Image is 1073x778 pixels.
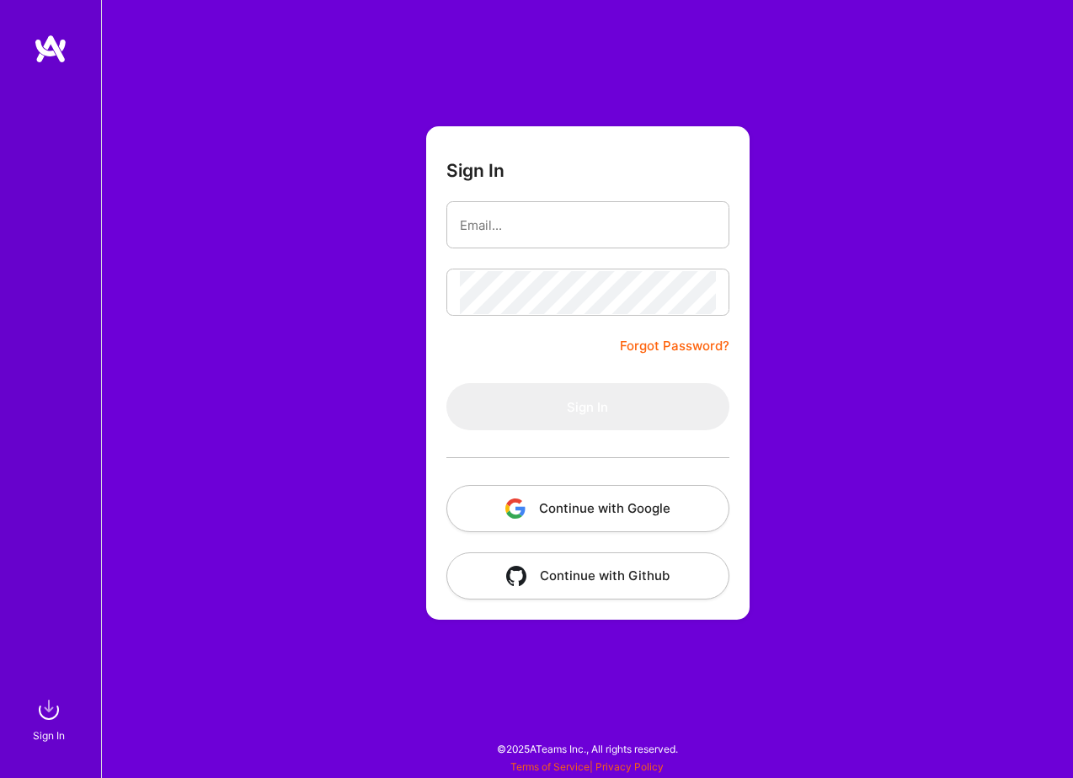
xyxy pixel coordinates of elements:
[505,498,526,519] img: icon
[506,566,526,586] img: icon
[32,693,66,727] img: sign in
[620,336,729,356] a: Forgot Password?
[446,552,729,599] button: Continue with Github
[460,204,716,247] input: Email...
[33,727,65,744] div: Sign In
[34,34,67,64] img: logo
[446,383,729,430] button: Sign In
[510,760,664,773] span: |
[446,160,504,181] h3: Sign In
[101,727,1073,770] div: © 2025 ATeams Inc., All rights reserved.
[35,693,66,744] a: sign inSign In
[595,760,664,773] a: Privacy Policy
[510,760,590,773] a: Terms of Service
[446,485,729,532] button: Continue with Google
